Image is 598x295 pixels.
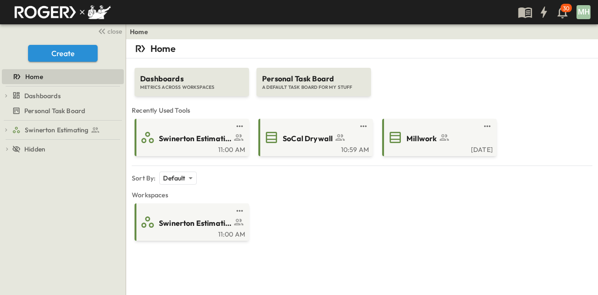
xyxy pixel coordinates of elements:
[25,72,43,81] span: Home
[262,84,365,91] span: A DEFAULT TASK BOARD FOR MY STUFF
[132,106,592,115] span: Recently Used Tools
[262,73,365,84] span: Personal Task Board
[24,91,61,101] span: Dashboards
[576,4,591,20] button: MH
[2,70,122,83] a: Home
[132,190,592,200] span: Workspaces
[159,133,231,144] span: Swinerton Estimating
[11,2,111,22] img: RogerSwinnyLogoGroup.png
[358,121,369,132] button: test
[136,230,245,237] a: 11:00 AM
[24,144,45,154] span: Hidden
[25,125,88,135] span: Swinerton Estimating
[12,89,122,102] a: Dashboards
[132,173,156,183] p: Sort By:
[2,103,124,118] div: Personal Task Boardtest
[150,42,176,55] p: Home
[2,104,122,117] a: Personal Task Board
[12,123,122,137] a: Swinerton Estimating
[384,145,493,152] a: [DATE]
[159,218,231,229] span: Swinerton Estimating
[159,172,196,185] div: Default
[140,73,243,84] span: Dashboards
[136,130,245,145] a: Swinerton Estimating
[283,133,333,144] span: SoCal Drywall
[260,145,369,152] a: 10:59 AM
[256,58,372,96] a: Personal Task BoardA DEFAULT TASK BOARD FOR MY STUFF
[136,145,245,152] a: 11:00 AM
[234,205,245,216] button: test
[130,27,148,36] a: Home
[134,58,250,96] a: DashboardsMETRICS ACROSS WORKSPACES
[260,130,369,145] a: SoCal Drywall
[2,122,124,137] div: Swinerton Estimatingtest
[24,106,85,115] span: Personal Task Board
[406,133,437,144] span: Millwork
[140,84,243,91] span: METRICS ACROSS WORKSPACES
[384,130,493,145] a: Millwork
[107,27,122,36] span: close
[563,5,570,12] p: 30
[94,24,124,37] button: close
[482,121,493,132] button: test
[130,27,154,36] nav: breadcrumbs
[577,5,591,19] div: MH
[234,121,245,132] button: test
[136,215,245,230] a: Swinerton Estimating
[28,45,98,62] button: Create
[163,173,185,183] p: Default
